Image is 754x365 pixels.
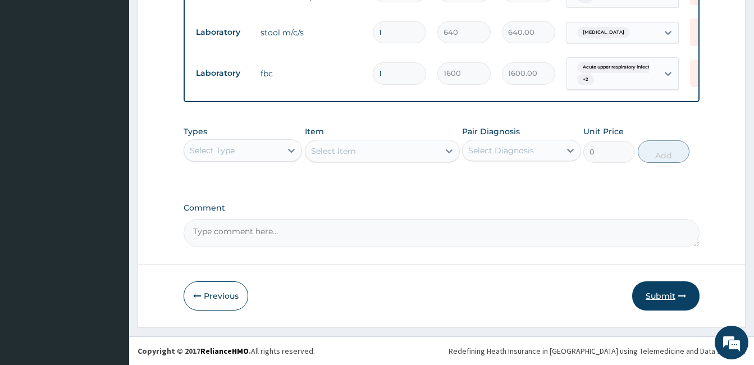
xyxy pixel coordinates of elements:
[6,245,214,284] textarea: Type your message and hit 'Enter'
[577,27,630,38] span: [MEDICAL_DATA]
[468,145,534,156] div: Select Diagnosis
[190,63,255,84] td: Laboratory
[184,281,248,311] button: Previous
[200,346,249,356] a: RelianceHMO
[184,203,700,213] label: Comment
[449,345,746,357] div: Redefining Heath Insurance in [GEOGRAPHIC_DATA] using Telemedicine and Data Science!
[255,21,367,44] td: stool m/c/s
[138,346,251,356] strong: Copyright © 2017 .
[58,63,189,77] div: Chat with us now
[190,22,255,43] td: Laboratory
[462,126,520,137] label: Pair Diagnosis
[638,140,689,163] button: Add
[305,126,324,137] label: Item
[190,145,235,156] div: Select Type
[129,336,754,365] footer: All rights reserved.
[65,111,155,224] span: We're online!
[184,6,211,33] div: Minimize live chat window
[184,127,207,136] label: Types
[21,56,45,84] img: d_794563401_company_1708531726252_794563401
[577,74,594,85] span: + 2
[255,62,367,85] td: fbc
[632,281,700,311] button: Submit
[577,62,659,73] span: Acute upper respiratory infect...
[583,126,624,137] label: Unit Price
